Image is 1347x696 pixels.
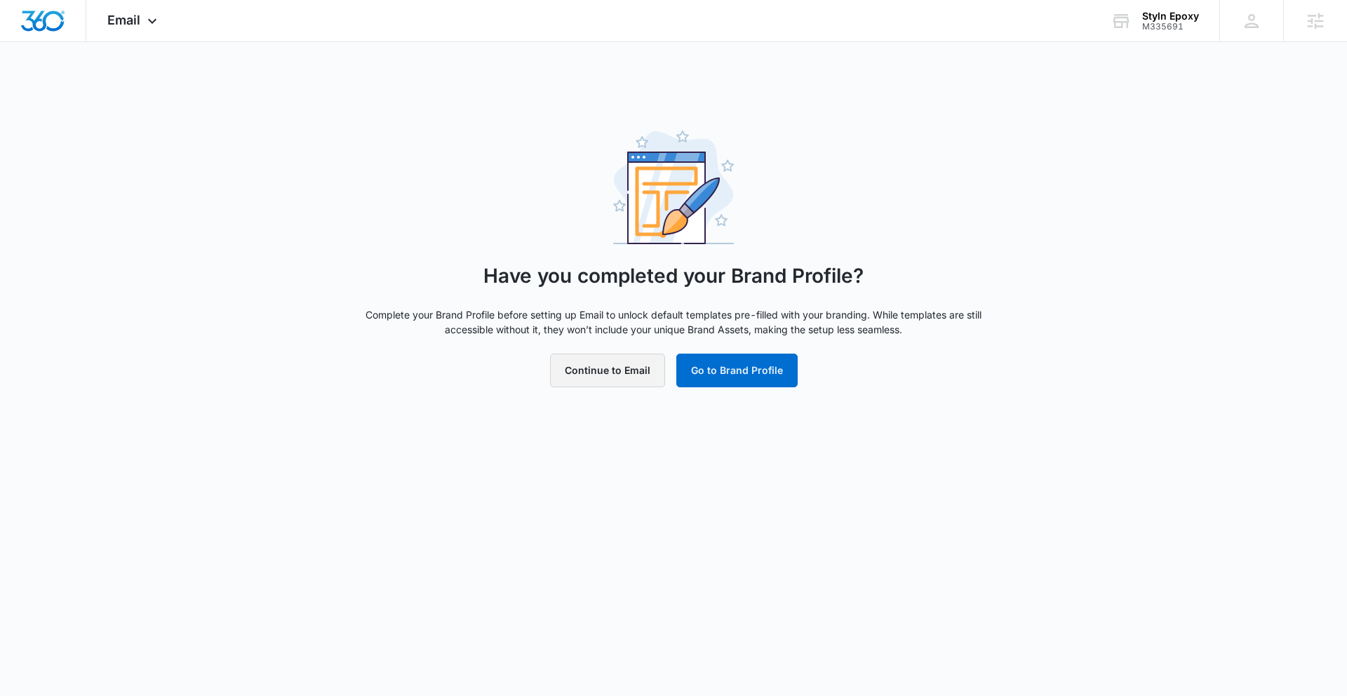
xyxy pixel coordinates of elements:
h3: Have you completed your Brand Profile? [483,261,864,290]
div: account name [1142,11,1199,22]
img: Setup [613,130,734,244]
button: Go to Brand Profile [676,354,798,387]
button: Continue to Email [550,354,665,387]
span: Email [107,13,140,27]
p: Complete your Brand Profile before setting up Email to unlock default templates pre-filled with y... [358,307,989,337]
div: account id [1142,22,1199,32]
